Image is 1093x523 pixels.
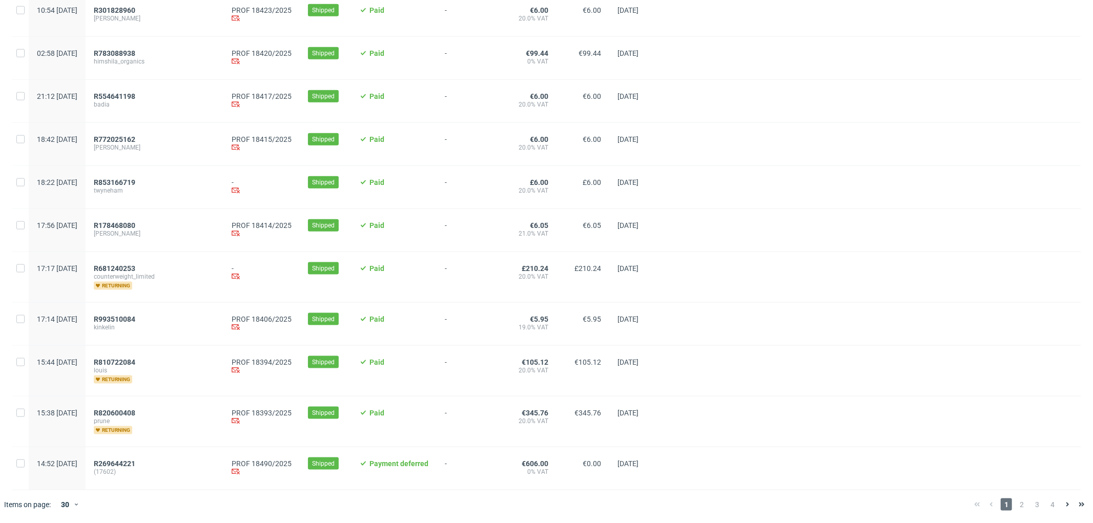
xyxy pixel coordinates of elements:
span: 02:58 [DATE] [37,49,77,57]
span: £6.00 [530,178,548,186]
span: [PERSON_NAME] [94,229,215,238]
a: R810722084 [94,358,137,366]
span: returning [94,282,132,290]
span: [DATE] [617,92,638,100]
span: €5.95 [530,315,548,323]
span: himshila_organics [94,57,215,66]
span: Paid [369,178,384,186]
span: R820600408 [94,409,135,417]
span: [PERSON_NAME] [94,143,215,152]
span: £210.24 [522,264,548,273]
span: Shipped [312,408,335,417]
span: counterweight_limited [94,273,215,281]
span: £6.00 [583,178,601,186]
span: 20.0% VAT [511,186,548,195]
span: - [445,49,495,67]
a: R820600408 [94,409,137,417]
span: Paid [369,92,384,100]
a: PROF 18417/2025 [232,92,292,100]
span: €6.00 [530,92,548,100]
span: Shipped [312,49,335,58]
span: Paid [369,6,384,14]
a: PROF 18423/2025 [232,6,292,14]
span: Shipped [312,221,335,230]
span: - [445,409,495,434]
a: PROF 18394/2025 [232,358,292,366]
span: badia [94,100,215,109]
span: 20.0% VAT [511,143,548,152]
div: - [232,178,292,196]
span: - [445,264,495,290]
span: 1 [1001,498,1012,511]
span: R783088938 [94,49,135,57]
span: R772025162 [94,135,135,143]
span: - [445,178,495,196]
span: R853166719 [94,178,135,186]
span: €105.12 [574,358,601,366]
span: prune [94,417,215,425]
span: Paid [369,135,384,143]
div: 30 [55,497,73,512]
span: Shipped [312,135,335,144]
span: Payment deferred [369,459,428,468]
span: €99.44 [579,49,601,57]
span: - [445,315,495,333]
span: twyneham [94,186,215,195]
span: 2 [1016,498,1027,511]
span: [DATE] [617,264,638,273]
span: - [445,358,495,384]
span: 20.0% VAT [511,14,548,23]
span: Shipped [312,264,335,273]
span: - [445,221,495,239]
span: 21.0% VAT [511,229,548,238]
span: Shipped [312,92,335,101]
span: Shipped [312,459,335,468]
span: [PERSON_NAME] [94,14,215,23]
span: €6.05 [530,221,548,229]
span: [DATE] [617,135,638,143]
span: (17602) [94,468,215,476]
span: R269644221 [94,459,135,468]
span: 10:54 [DATE] [37,6,77,14]
a: PROF 18393/2025 [232,409,292,417]
span: 17:17 [DATE] [37,264,77,273]
span: [DATE] [617,178,638,186]
span: kinkelin [94,323,215,331]
span: Paid [369,49,384,57]
span: R301828960 [94,6,135,14]
span: louis [94,366,215,374]
span: 20.0% VAT [511,366,548,374]
span: 17:14 [DATE] [37,315,77,323]
span: - [445,6,495,24]
span: €6.00 [530,6,548,14]
a: R178468080 [94,221,137,229]
span: €345.76 [574,409,601,417]
span: Shipped [312,358,335,367]
span: 0% VAT [511,57,548,66]
span: 18:22 [DATE] [37,178,77,186]
span: €6.00 [583,92,601,100]
span: - [445,135,495,153]
a: R554641198 [94,92,137,100]
span: Paid [369,221,384,229]
div: - [232,264,292,282]
span: Items on page: [4,499,51,510]
span: [DATE] [617,358,638,366]
span: [DATE] [617,315,638,323]
span: returning [94,375,132,384]
a: PROF 18415/2025 [232,135,292,143]
span: Shipped [312,6,335,15]
span: 15:38 [DATE] [37,409,77,417]
a: R853166719 [94,178,137,186]
span: €5.95 [583,315,601,323]
span: 19.0% VAT [511,323,548,331]
span: €6.00 [583,135,601,143]
span: 17:56 [DATE] [37,221,77,229]
a: R301828960 [94,6,137,14]
span: €6.05 [583,221,601,229]
a: R269644221 [94,459,137,468]
span: Shipped [312,315,335,324]
span: [DATE] [617,409,638,417]
span: R993510084 [94,315,135,323]
span: R178468080 [94,221,135,229]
